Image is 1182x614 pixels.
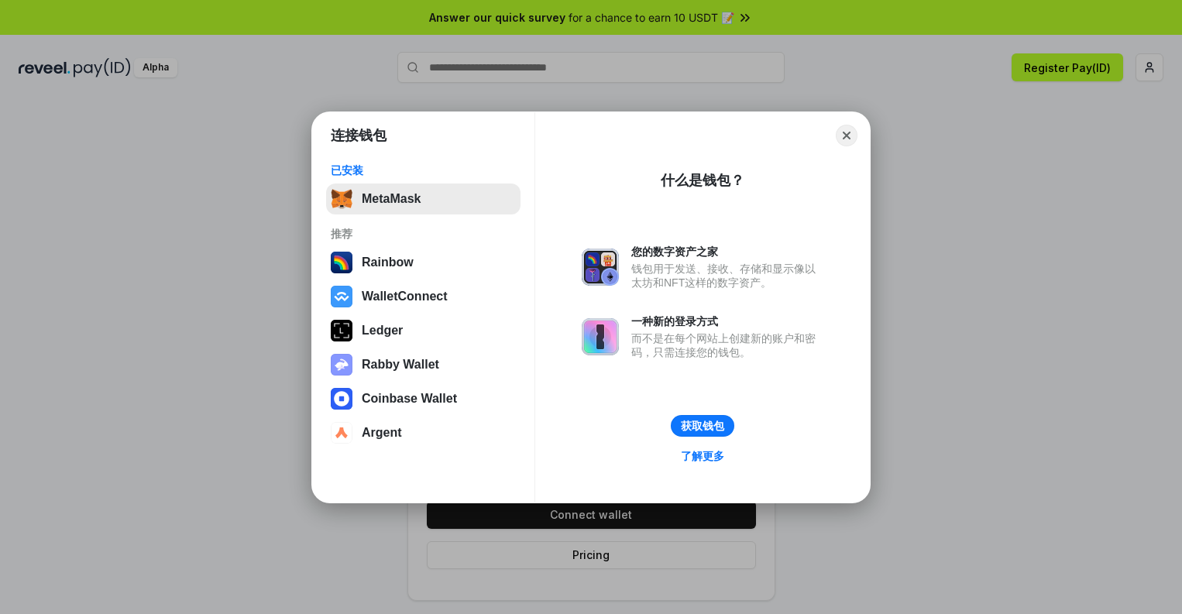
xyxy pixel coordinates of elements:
div: Argent [362,426,402,440]
div: Rabby Wallet [362,358,439,372]
div: 什么是钱包？ [661,171,744,190]
a: 了解更多 [672,446,734,466]
button: MetaMask [326,184,521,214]
div: 钱包用于发送、接收、存储和显示像以太坊和NFT这样的数字资产。 [631,262,823,290]
button: Ledger [326,315,521,346]
button: WalletConnect [326,281,521,312]
img: svg+xml,%3Csvg%20fill%3D%22none%22%20height%3D%2233%22%20viewBox%3D%220%200%2035%2033%22%20width%... [331,188,352,210]
img: svg+xml,%3Csvg%20width%3D%2228%22%20height%3D%2228%22%20viewBox%3D%220%200%2028%2028%22%20fill%3D... [331,422,352,444]
div: Coinbase Wallet [362,392,457,406]
img: svg+xml,%3Csvg%20width%3D%22120%22%20height%3D%22120%22%20viewBox%3D%220%200%20120%20120%22%20fil... [331,252,352,273]
div: 而不是在每个网站上创建新的账户和密码，只需连接您的钱包。 [631,331,823,359]
img: svg+xml,%3Csvg%20xmlns%3D%22http%3A%2F%2Fwww.w3.org%2F2000%2Fsvg%22%20width%3D%2228%22%20height%3... [331,320,352,341]
div: 获取钱包 [681,419,724,433]
div: Rainbow [362,256,414,269]
div: 您的数字资产之家 [631,245,823,259]
button: Close [836,125,857,146]
button: Argent [326,417,521,448]
img: svg+xml,%3Csvg%20width%3D%2228%22%20height%3D%2228%22%20viewBox%3D%220%200%2028%2028%22%20fill%3D... [331,388,352,410]
img: svg+xml,%3Csvg%20xmlns%3D%22http%3A%2F%2Fwww.w3.org%2F2000%2Fsvg%22%20fill%3D%22none%22%20viewBox... [331,354,352,376]
h1: 连接钱包 [331,126,387,145]
button: Rabby Wallet [326,349,521,380]
img: svg+xml,%3Csvg%20xmlns%3D%22http%3A%2F%2Fwww.w3.org%2F2000%2Fsvg%22%20fill%3D%22none%22%20viewBox... [582,318,619,355]
img: svg+xml,%3Csvg%20xmlns%3D%22http%3A%2F%2Fwww.w3.org%2F2000%2Fsvg%22%20fill%3D%22none%22%20viewBox... [582,249,619,286]
button: 获取钱包 [671,415,734,437]
div: 已安装 [331,163,516,177]
button: Rainbow [326,247,521,278]
div: Ledger [362,324,403,338]
img: svg+xml,%3Csvg%20width%3D%2228%22%20height%3D%2228%22%20viewBox%3D%220%200%2028%2028%22%20fill%3D... [331,286,352,307]
button: Coinbase Wallet [326,383,521,414]
div: 了解更多 [681,449,724,463]
div: 推荐 [331,227,516,241]
div: 一种新的登录方式 [631,314,823,328]
div: WalletConnect [362,290,448,304]
div: MetaMask [362,192,421,206]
